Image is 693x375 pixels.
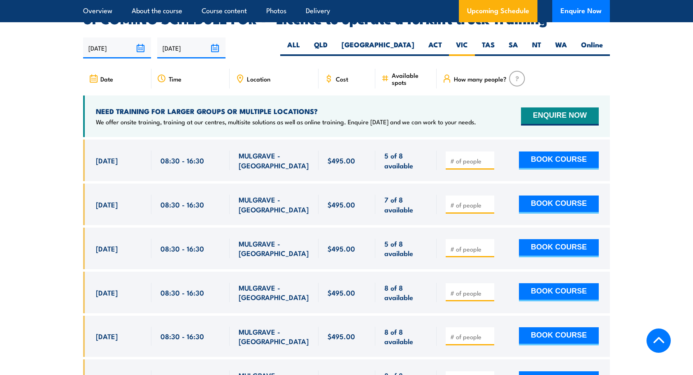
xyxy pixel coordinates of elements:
[280,40,307,56] label: ALL
[574,40,610,56] label: Online
[157,37,225,58] input: To date
[519,151,599,170] button: BOOK COURSE
[384,195,428,214] span: 7 of 8 available
[83,37,151,58] input: From date
[96,331,118,341] span: [DATE]
[239,195,309,214] span: MULGRAVE - [GEOGRAPHIC_DATA]
[454,75,507,82] span: How many people?
[336,75,348,82] span: Cost
[335,40,421,56] label: [GEOGRAPHIC_DATA]
[160,156,204,165] span: 08:30 - 16:30
[384,283,428,302] span: 8 of 8 available
[328,331,355,341] span: $495.00
[519,283,599,301] button: BOOK COURSE
[160,331,204,341] span: 08:30 - 16:30
[525,40,548,56] label: NT
[384,239,428,258] span: 5 of 8 available
[502,40,525,56] label: SA
[450,289,491,297] input: # of people
[328,200,355,209] span: $495.00
[384,327,428,346] span: 8 of 8 available
[519,196,599,214] button: BOOK COURSE
[450,245,491,253] input: # of people
[96,200,118,209] span: [DATE]
[239,151,309,170] span: MULGRAVE - [GEOGRAPHIC_DATA]
[83,13,610,24] h2: UPCOMING SCHEDULE FOR - "Licence to operate a forklift truck Training"
[450,157,491,165] input: # of people
[239,239,309,258] span: MULGRAVE - [GEOGRAPHIC_DATA]
[519,327,599,345] button: BOOK COURSE
[247,75,270,82] span: Location
[96,288,118,297] span: [DATE]
[328,244,355,253] span: $495.00
[548,40,574,56] label: WA
[169,75,181,82] span: Time
[96,118,476,126] p: We offer onsite training, training at our centres, multisite solutions as well as online training...
[475,40,502,56] label: TAS
[100,75,113,82] span: Date
[384,151,428,170] span: 5 of 8 available
[519,239,599,257] button: BOOK COURSE
[96,156,118,165] span: [DATE]
[421,40,449,56] label: ACT
[450,201,491,209] input: # of people
[160,288,204,297] span: 08:30 - 16:30
[96,107,476,116] h4: NEED TRAINING FOR LARGER GROUPS OR MULTIPLE LOCATIONS?
[307,40,335,56] label: QLD
[449,40,475,56] label: VIC
[392,72,431,86] span: Available spots
[450,333,491,341] input: # of people
[328,288,355,297] span: $495.00
[96,244,118,253] span: [DATE]
[239,283,309,302] span: MULGRAVE - [GEOGRAPHIC_DATA]
[160,200,204,209] span: 08:30 - 16:30
[239,327,309,346] span: MULGRAVE - [GEOGRAPHIC_DATA]
[160,244,204,253] span: 08:30 - 16:30
[521,107,599,126] button: ENQUIRE NOW
[328,156,355,165] span: $495.00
